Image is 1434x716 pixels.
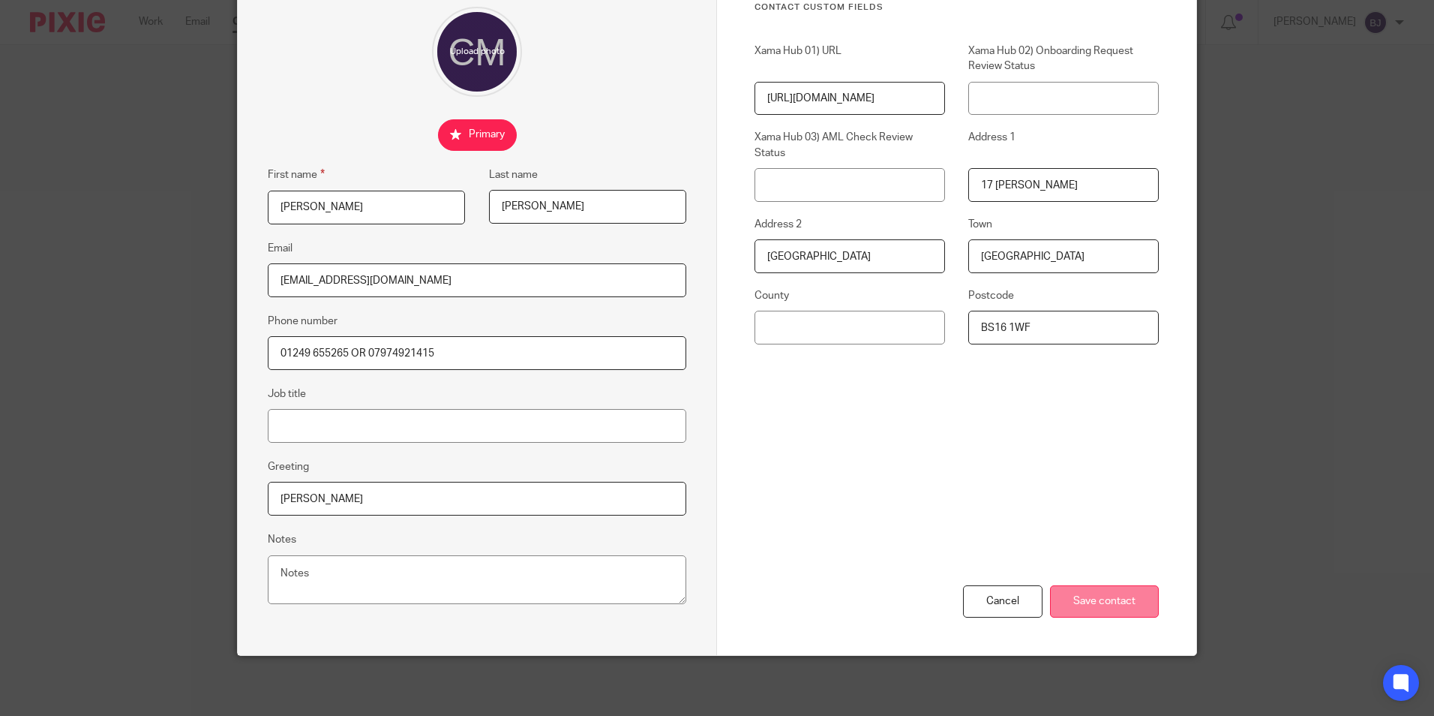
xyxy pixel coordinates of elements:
label: Job title [268,387,306,402]
label: Phone number [268,314,337,329]
h3: Contact Custom fields [754,2,1159,14]
label: Address 1 [968,130,1159,161]
label: Address 2 [754,217,945,232]
input: e.g. Dear Mrs. Appleseed or Hi Sam [268,482,686,516]
div: Cancel [963,585,1042,618]
label: Xama Hub 02) Onboarding Request Review Status [968,44,1159,74]
label: Xama Hub 01) URL [754,44,945,74]
label: First name [268,166,325,183]
label: County [754,288,945,303]
label: Postcode [968,288,1159,303]
label: Email [268,241,292,256]
label: Notes [268,532,296,547]
label: Greeting [268,459,309,474]
input: Save contact [1050,585,1159,618]
label: Town [968,217,1159,232]
label: Last name [489,167,538,182]
label: Xama Hub 03) AML Check Review Status [754,130,945,161]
